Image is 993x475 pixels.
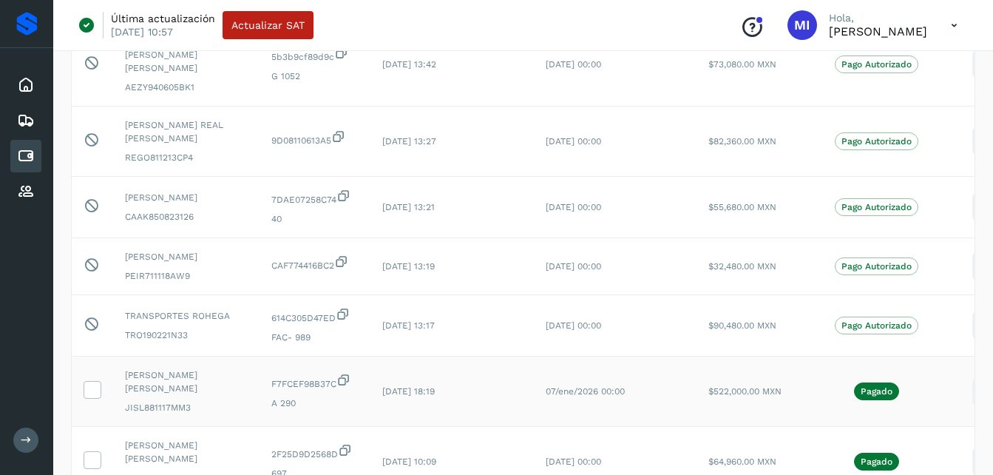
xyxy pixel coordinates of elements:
span: 5b3b9cf89d9c [271,46,359,64]
span: Actualizar SAT [231,20,305,30]
span: $55,680.00 MXN [708,202,776,212]
span: F7FCEF98B37C [271,373,359,391]
span: REGO811213CP4 [125,151,248,164]
span: 9D08110613A5 [271,129,359,147]
span: [DATE] 00:00 [546,202,601,212]
span: [DATE] 00:00 [546,59,601,70]
span: JISL881117MM3 [125,401,248,414]
span: AEZY940605BK1 [125,81,248,94]
span: [DATE] 00:00 [546,457,601,467]
span: [PERSON_NAME] [PERSON_NAME] [PERSON_NAME] [125,35,248,75]
span: 07/ene/2026 00:00 [546,386,625,397]
span: $73,080.00 MXN [708,59,776,70]
span: CAAK850823126 [125,210,248,223]
span: PEIR711118AW9 [125,269,248,283]
p: Pago Autorizado [841,136,912,146]
div: Inicio [10,69,41,101]
span: [PERSON_NAME] [PERSON_NAME] [125,368,248,395]
p: Pago Autorizado [841,59,912,70]
p: Pago Autorizado [841,320,912,331]
p: Pagado [861,386,892,397]
span: G 1052 [271,70,359,83]
p: MARIA ILIANA ARCHUNDIA [829,24,927,38]
span: [DATE] 00:00 [546,320,601,331]
span: 614C305D47ED [271,307,359,325]
span: [DATE] 00:00 [546,136,601,146]
span: $64,960.00 MXN [708,457,776,467]
span: [DATE] 18:19 [382,386,435,397]
span: CAF774416BC2 [271,255,359,272]
span: [DATE] 13:42 [382,59,436,70]
p: Pago Autorizado [841,202,912,212]
div: Embarques [10,104,41,137]
span: [PERSON_NAME] [PERSON_NAME] [125,439,248,465]
span: [DATE] 10:09 [382,457,436,467]
p: Última actualización [111,12,215,25]
div: Cuentas por pagar [10,140,41,172]
div: Proveedores [10,175,41,208]
p: Pagado [861,457,892,467]
span: [DATE] 13:21 [382,202,435,212]
span: 2F25D9D2568D [271,443,359,461]
button: Actualizar SAT [223,11,314,39]
span: 40 [271,212,359,226]
span: TRO190221N33 [125,329,248,342]
span: $32,480.00 MXN [708,261,776,272]
span: A 290 [271,397,359,410]
span: [DATE] 00:00 [546,261,601,272]
span: $90,480.00 MXN [708,320,776,331]
span: $522,000.00 MXN [708,386,782,397]
span: [DATE] 13:17 [382,320,435,331]
span: [DATE] 13:19 [382,261,435,272]
span: FAC- 989 [271,331,359,344]
span: [PERSON_NAME] REAL [PERSON_NAME] [125,118,248,145]
p: Pago Autorizado [841,261,912,272]
span: [PERSON_NAME] [125,250,248,263]
span: [PERSON_NAME] [125,191,248,204]
p: Hola, [829,12,927,24]
span: [DATE] 13:27 [382,136,436,146]
p: [DATE] 10:57 [111,25,173,38]
span: $82,360.00 MXN [708,136,776,146]
span: 7DAE07258C74 [271,189,359,206]
span: TRANSPORTES ROHEGA [125,309,248,323]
